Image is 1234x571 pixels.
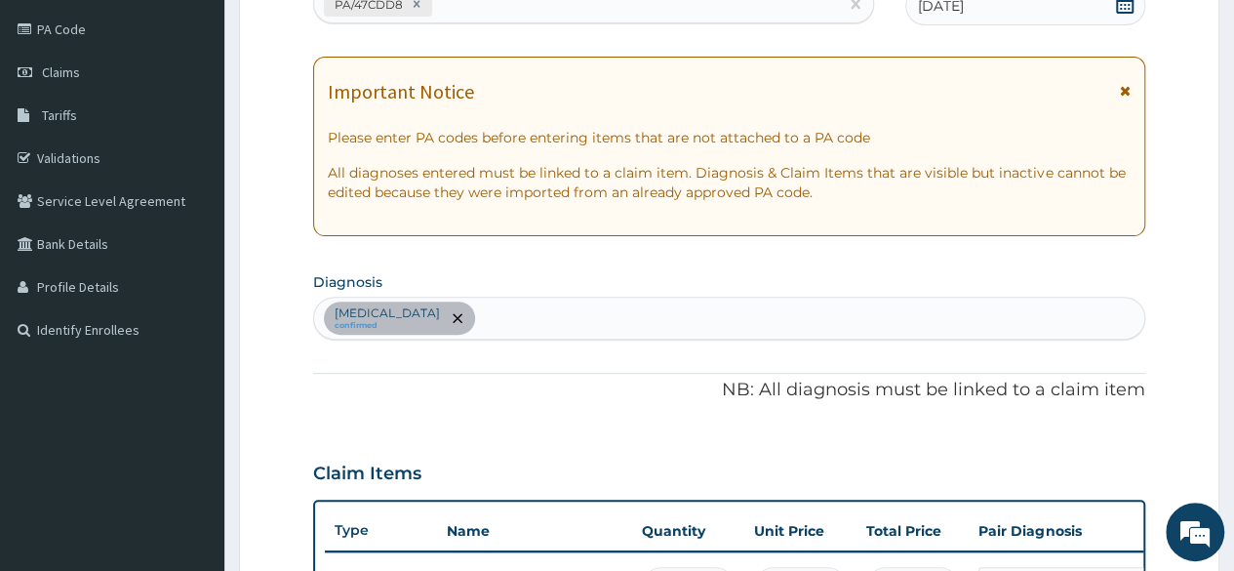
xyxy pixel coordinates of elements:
p: Please enter PA codes before entering items that are not attached to a PA code [328,128,1131,147]
span: remove selection option [449,309,466,327]
span: Tariffs [42,106,77,124]
small: confirmed [335,321,440,331]
p: NB: All diagnosis must be linked to a claim item [313,378,1145,403]
label: Diagnosis [313,272,382,292]
th: Quantity [632,511,744,551]
th: Unit Price [744,511,856,551]
th: Type [325,512,437,549]
span: Claims [42,63,80,81]
p: [MEDICAL_DATA] [335,306,440,321]
th: Pair Diagnosis [969,511,1183,551]
th: Total Price [856,511,969,551]
p: All diagnoses entered must be linked to a claim item. Diagnosis & Claim Items that are visible bu... [328,163,1131,202]
h3: Claim Items [313,464,421,485]
h1: Important Notice [328,81,474,102]
th: Name [437,511,632,551]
